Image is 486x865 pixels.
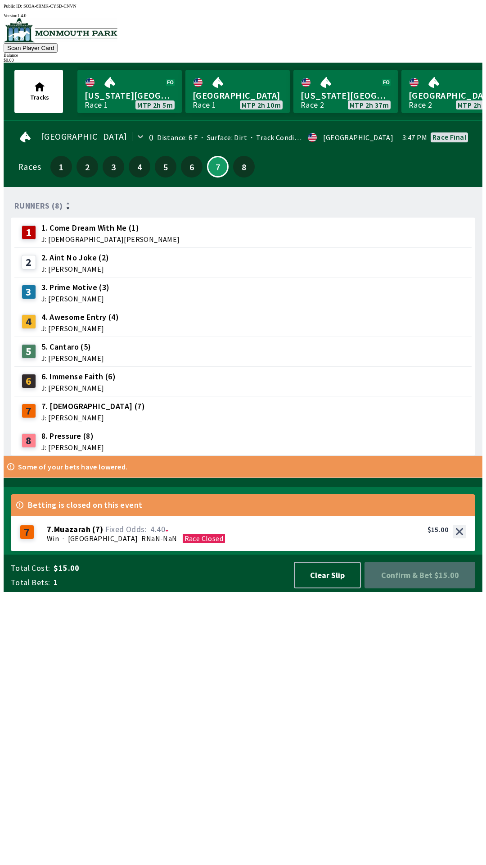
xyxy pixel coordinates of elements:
span: $15.00 [54,563,285,574]
span: [GEOGRAPHIC_DATA] [41,133,127,140]
span: SO3A-6RMK-CYSD-CNVN [23,4,76,9]
span: 5. Cantaro (5) [41,341,104,353]
span: MTP 2h 5m [137,101,173,109]
span: 8. Pressure (8) [41,430,104,442]
span: J: [PERSON_NAME] [41,384,116,392]
button: 6 [181,156,202,178]
span: 4. Awesome Entry (4) [41,311,119,323]
div: 8 [22,433,36,448]
span: 5 [157,164,174,170]
span: 1 [53,164,70,170]
span: Surface: Dirt [198,133,247,142]
span: Total Cost: [11,563,50,574]
span: 3:47 PM [402,134,427,141]
div: 5 [22,344,36,359]
span: 7 [210,164,225,169]
button: 7 [207,156,229,178]
span: J: [PERSON_NAME] [41,355,104,362]
div: 7 [20,525,34,539]
button: Clear Slip [294,562,361,588]
button: Scan Player Card [4,43,58,53]
a: [US_STATE][GEOGRAPHIC_DATA]Race 1MTP 2h 5m [77,70,182,113]
span: ( 7 ) [92,525,103,534]
button: 2 [76,156,98,178]
span: RNaN-NaN [141,534,177,543]
span: Distance: 6 F [157,133,198,142]
span: 1. Come Dream With Me (1) [41,222,180,234]
span: Confirm & Bet $15.00 [372,569,468,581]
button: 3 [103,156,124,178]
span: MTP 2h 10m [242,101,281,109]
div: Race final [432,133,466,141]
span: Tracks [30,93,49,101]
span: · [63,534,64,543]
div: $ 0.00 [4,58,482,63]
div: 2 [22,255,36,269]
span: 4 [131,164,148,170]
span: 7. [DEMOGRAPHIC_DATA] (7) [41,401,145,412]
span: 3 [105,164,122,170]
img: venue logo [4,18,117,42]
div: $15.00 [427,525,448,534]
div: 6 [22,374,36,388]
button: 4 [129,156,150,178]
div: [GEOGRAPHIC_DATA] [323,134,393,141]
div: Race 1 [85,101,108,109]
button: 8 [233,156,255,178]
span: J: [PERSON_NAME] [41,444,104,451]
div: Version 1.4.0 [4,13,482,18]
span: 2. Aint No Joke (2) [41,252,109,264]
div: Public ID: [4,4,482,9]
span: [US_STATE][GEOGRAPHIC_DATA] [301,90,391,101]
span: [GEOGRAPHIC_DATA] [68,534,138,543]
span: 6. Immense Faith (6) [41,371,116,382]
span: 6 [183,164,200,170]
button: Confirm & Bet $15.00 [364,562,475,588]
span: Clear Slip [302,570,353,580]
a: [GEOGRAPHIC_DATA]Race 1MTP 2h 10m [185,70,290,113]
span: MTP 2h 37m [350,101,389,109]
span: Total Bets: [11,577,50,588]
span: 2 [79,164,96,170]
div: 1 [22,225,36,240]
div: 4 [22,314,36,329]
div: 7 [22,404,36,418]
span: Win [47,534,59,543]
span: 8 [235,164,252,170]
span: J: [PERSON_NAME] [41,414,145,421]
button: 1 [50,156,72,178]
div: 0 [149,134,153,141]
span: Betting is closed on this event [28,501,142,509]
span: [US_STATE][GEOGRAPHIC_DATA] [85,90,175,101]
div: Races [18,163,41,170]
span: J: [PERSON_NAME] [41,295,110,302]
div: Race 2 [301,101,324,109]
span: Race Closed [184,534,223,543]
div: 3 [22,285,36,299]
span: 4.40 [150,524,165,534]
span: J: [PERSON_NAME] [41,325,119,332]
span: Muazarah [54,525,90,534]
div: Balance [4,53,482,58]
span: Runners (8) [14,202,63,209]
a: [US_STATE][GEOGRAPHIC_DATA]Race 2MTP 2h 37m [293,70,398,113]
p: Some of your bets have lowered. [18,463,127,470]
span: 1 [54,577,285,588]
span: 3. Prime Motive (3) [41,282,110,293]
button: Tracks [14,70,63,113]
div: Runners (8) [14,201,472,210]
span: J: [DEMOGRAPHIC_DATA][PERSON_NAME] [41,236,180,243]
span: Track Condition: Firm [247,133,326,142]
span: J: [PERSON_NAME] [41,265,109,273]
span: [GEOGRAPHIC_DATA] [193,90,283,101]
button: 5 [155,156,176,178]
div: Race 2 [409,101,432,109]
span: 7 . [47,525,54,534]
div: Race 1 [193,101,216,109]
